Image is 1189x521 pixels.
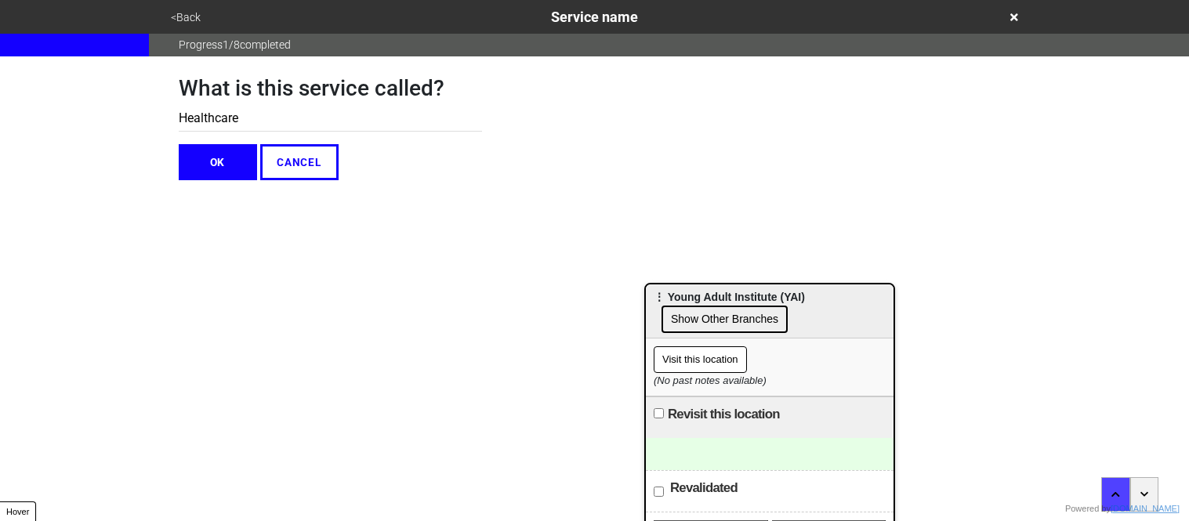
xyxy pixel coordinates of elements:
label: Revisit this location [668,405,780,424]
button: Show Other Branches [662,306,788,333]
button: OK [179,144,257,180]
span: Service name [551,9,638,25]
button: <Back [166,9,205,27]
h1: What is this service called? [179,75,482,102]
button: Visit this location [654,346,747,373]
input: e.g. Mobile Market, Laundry, Friday Soup Kitchen [179,106,482,132]
span: ⋮ Young Adult Institute (YAI) [654,291,805,303]
label: Revalidated [670,479,738,497]
button: CANCEL [260,144,339,180]
div: Powered by [1065,502,1180,516]
a: [DOMAIN_NAME] [1111,504,1180,513]
span: Progress 1 / 8 completed [179,37,291,53]
i: (No past notes available) [654,374,767,386]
